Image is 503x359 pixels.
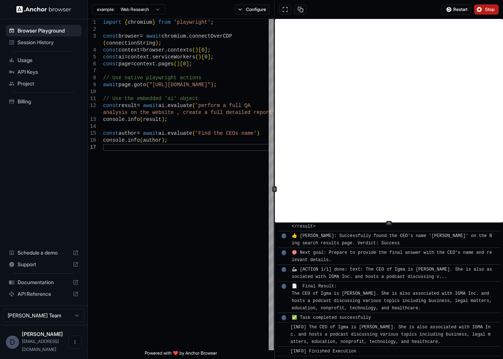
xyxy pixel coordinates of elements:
[88,137,96,144] div: 16
[88,61,96,68] div: 6
[88,33,96,40] div: 3
[88,54,96,61] div: 5
[213,82,216,88] span: ;
[131,61,134,67] span: =
[204,54,207,60] span: 0
[281,315,286,320] div: 2
[162,117,164,122] span: )
[195,130,257,136] span: 'Find the CEOs name'
[281,348,285,355] span: ​
[131,82,134,88] span: .
[103,137,125,143] span: console
[281,324,285,331] span: ​
[162,33,186,39] span: chromium
[291,325,491,344] span: [INFO] The CEO of Igma is [PERSON_NAME]. She is also associated with IGMA Inc. and hosts a podcas...
[180,61,183,67] span: [
[6,66,82,78] div: API Keys
[189,61,192,67] span: ;
[143,103,158,108] span: await
[140,33,143,39] span: =
[6,78,82,89] div: Project
[137,130,140,136] span: =
[18,279,70,286] span: Documentation
[6,259,82,270] div: Support
[16,6,71,13] img: Anchor Logo
[128,54,149,60] span: context
[88,26,96,33] div: 2
[103,40,106,46] span: (
[292,267,492,279] span: 🦾 [ACTION 1/1] done: text: The CEO of Igma is [PERSON_NAME]. She is also associated with IGMA Inc...
[146,82,149,88] span: (
[158,61,174,67] span: pages
[174,19,211,25] span: 'playwright'
[195,47,198,53] span: )
[294,4,307,15] button: Copy session ID
[164,130,167,136] span: .
[186,61,189,67] span: ]
[134,82,146,88] span: goto
[6,336,19,349] div: D
[167,47,192,53] span: contexts
[292,250,492,263] span: 🎯 Next goal: Prepare to provide the final answer with the CEO's name and relevant details.
[118,33,140,39] span: browser
[18,27,79,34] span: Browser Playground
[281,284,286,289] div: 2
[145,350,217,359] span: Powered with ❤️ by Anchor Browser
[198,47,201,53] span: [
[281,283,286,290] span: ​
[149,54,152,60] span: .
[106,40,155,46] span: connectionString
[143,117,161,122] span: result
[155,40,158,46] span: )
[201,47,204,53] span: 0
[6,37,82,48] div: Session History
[292,233,492,246] span: 👍 [PERSON_NAME]: Successfully found the CEO's name '[PERSON_NAME]' on the Bing search results pag...
[143,47,164,53] span: browser
[281,314,286,321] span: ​
[164,137,167,143] span: ;
[143,137,161,143] span: author
[103,130,118,136] span: const
[195,103,250,108] span: 'perform a full QA
[192,47,195,53] span: (
[167,103,192,108] span: evaluate
[18,261,70,268] span: Support
[118,103,137,108] span: result
[186,33,189,39] span: .
[88,116,96,123] div: 13
[149,82,211,88] span: "[URL][DOMAIN_NAME]"
[279,4,291,15] button: Open in full screen
[201,54,204,60] span: [
[103,54,118,60] span: const
[164,103,167,108] span: .
[211,19,213,25] span: ;
[118,54,125,60] span: ai
[88,75,96,81] div: 8
[88,68,96,75] div: 7
[103,103,118,108] span: const
[292,284,495,311] span: 📄 Final Result: The CEO of Igma is [PERSON_NAME]. She is also associated with IGMA Inc. and hosts...
[125,137,128,143] span: .
[211,54,213,60] span: ;
[88,95,96,102] div: 11
[88,123,96,130] div: 14
[474,4,499,15] button: Stop
[257,110,275,115] span: eport'
[140,47,143,53] span: =
[152,54,195,60] span: serviceWorkers
[118,61,131,67] span: page
[158,130,164,136] span: ai
[140,137,143,143] span: (
[143,130,158,136] span: await
[118,47,140,53] span: context
[257,130,260,136] span: )
[281,250,286,255] div: 2
[281,232,286,240] span: ​
[235,4,270,15] button: Configure
[88,144,96,151] div: 17
[18,98,79,105] span: Billing
[211,82,213,88] span: )
[167,130,192,136] span: evaluate
[18,39,79,46] span: Session History
[140,117,143,122] span: (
